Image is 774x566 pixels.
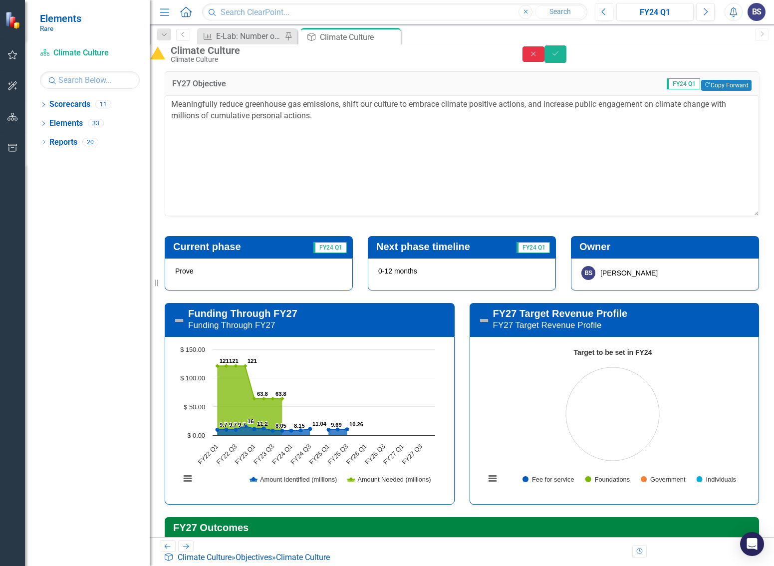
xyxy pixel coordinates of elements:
[171,56,503,63] div: Climate Culture
[740,532,764,556] div: Open Intercom Messenger
[650,476,686,483] text: Government
[187,432,205,439] text: $ 0.00
[289,429,293,433] path: FY24 Q1, 8.15. Amount Identified (millions).
[202,3,587,21] input: Search ClearPoint...
[336,428,340,432] path: FY25 Q2, 10.05. Amount Identified (millions).
[308,427,312,431] path: FY24 Q3, 11.04. Amount Identified (millions).
[220,358,229,364] text: 121
[40,24,81,32] small: Rare
[236,553,272,562] a: Objectives
[581,266,595,280] div: BS
[620,6,690,18] div: FY24 Q1
[270,443,294,466] text: FY24 Q1
[535,5,585,19] button: Search
[171,45,503,56] div: Climate Culture
[378,267,417,275] span: 0-12 months
[493,308,628,319] a: FY27 Target Revenue Profile
[299,428,303,432] path: FY24 Q2, 8.61. Amount Identified (millions).
[175,344,440,494] svg: Interactive chart
[248,358,257,364] text: 121
[225,364,229,368] path: FY22 Q2, 121. Amount Needed (millions).
[275,391,286,397] text: 63.8
[4,11,23,29] img: ClearPoint Strategy
[220,422,228,428] text: 9.7
[271,397,275,401] path: FY23 Q3, 63.8. Amount Needed (millions).
[250,476,337,483] button: Show Amount Identified (millions)
[307,443,331,466] text: FY25 Q1
[175,267,194,275] span: Prove
[88,119,104,128] div: 33
[225,428,229,432] path: FY22 Q2, 9.7. Amount Identified (millions).
[49,99,90,110] a: Scorecards
[49,137,77,148] a: Reports
[173,241,289,252] h3: Current phase
[244,364,248,368] path: FY22 Q4, 121. Amount Needed (millions).
[276,553,330,562] div: Climate Culture
[234,364,238,368] path: FY22 Q3, 121. Amount Needed (millions).
[215,443,239,466] text: FY22 Q3
[549,7,571,15] span: Search
[347,476,431,483] button: Show Amount Needed (millions)
[216,364,220,368] path: FY22 Q1, 121. Amount Needed (millions).
[253,427,257,431] path: FY23 Q1, 11.2. Amount Identified (millions).
[262,397,266,401] path: FY23 Q2, 63.8. Amount Needed (millions).
[178,553,232,562] a: Climate Culture
[478,314,490,326] img: Not Defined
[244,424,248,428] path: FY22 Q4, 16. Amount Identified (millions).
[493,320,602,330] small: FY27 Target Revenue Profile
[748,3,766,21] div: BS
[522,476,574,483] button: Show Fee for service
[184,403,205,411] text: $ 50.00
[331,422,342,428] text: 9.69
[262,427,266,431] path: FY23 Q2, 11.8. Amount Identified (millions).
[280,397,284,401] path: FY23 Q4, 63.8. Amount Needed (millions).
[382,443,405,466] text: FY27 Q1
[175,344,444,494] div: Chart. Highcharts interactive chart.
[363,443,387,466] text: FY26 Q3
[253,397,257,401] path: FY23 Q1, 63.8. Amount Needed (millions).
[357,476,431,483] text: Amount Needed (millions)
[150,45,166,61] img: Caution
[585,476,630,483] button: Show Foundations
[616,3,694,21] button: FY24 Q1
[216,30,282,42] div: E-Lab: Number of Active Partners
[40,12,81,24] span: Elements
[480,344,749,494] div: Target to be set in FY24. Highcharts interactive chart.
[234,443,257,466] text: FY23 Q1
[82,138,98,146] div: 20
[238,422,246,428] text: 9.7
[697,476,736,483] button: Show Individuals
[271,429,275,433] path: FY23 Q3, 8.05. Amount Identified (millions).
[532,476,574,483] text: Fee for service
[579,241,754,252] h3: Owner
[294,423,305,429] text: 8.15
[252,443,275,466] text: FY23 Q3
[313,242,347,253] span: FY24 Q1
[486,472,500,486] button: View chart menu, Target to be set in FY24
[312,421,327,427] text: 11.04
[234,428,238,432] path: FY22 Q3, 9.7. Amount Identified (millions).
[229,422,237,428] text: 9.7
[229,358,239,364] text: 121
[164,552,334,564] div: » »
[188,320,275,330] small: Funding Through FY27
[180,374,205,382] text: $ 100.00
[275,423,286,429] text: 8.05
[516,242,550,253] span: FY24 Q1
[257,421,268,427] text: 11.2
[376,241,504,252] h3: Next phase timeline
[345,443,368,466] text: FY26 Q1
[95,100,111,109] div: 11
[173,522,754,533] h3: FY27 Outcomes
[49,118,83,129] a: Elements
[326,443,350,466] text: FY25 Q3
[400,443,424,466] text: FY27 Q3
[480,344,745,494] svg: Interactive chart
[667,78,700,89] span: FY24 Q1
[327,428,331,432] path: FY25 Q1, 9.69. Amount Identified (millions).
[40,71,140,89] input: Search Below...
[173,314,185,326] img: Not Defined
[573,348,652,356] text: Target to be set in FY24
[188,308,297,319] a: Funding Through FY27
[289,443,312,466] text: FY24 Q3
